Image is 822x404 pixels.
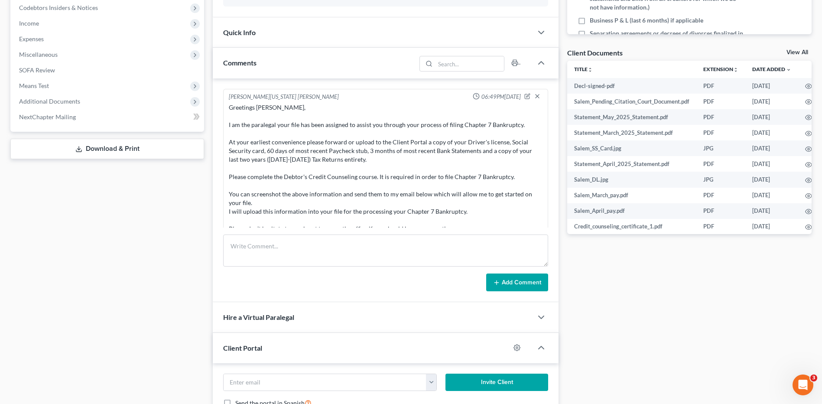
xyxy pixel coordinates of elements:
[786,49,808,55] a: View All
[19,20,39,27] span: Income
[745,78,798,94] td: [DATE]
[19,113,76,121] span: NextChapter Mailing
[745,172,798,187] td: [DATE]
[10,139,204,159] a: Download & Print
[229,103,543,303] div: Greetings [PERSON_NAME], I am the paralegal your file has been assigned to assist you through you...
[19,51,58,58] span: Miscellaneous
[696,203,745,219] td: PDF
[567,188,696,203] td: Salem_March_pay.pdf
[19,4,98,11] span: Codebtors Insiders & Notices
[696,172,745,187] td: JPG
[567,140,696,156] td: Salem_SS_Card.jpg
[486,274,548,292] button: Add Comment
[696,109,745,125] td: PDF
[567,48,623,57] div: Client Documents
[19,82,49,89] span: Means Test
[588,67,593,72] i: unfold_more
[590,16,703,25] span: Business P & L (last 6 months) if applicable
[567,156,696,172] td: Statement_April_2025_Statement.pdf
[567,203,696,219] td: Salem_April_pay.pdf
[745,156,798,172] td: [DATE]
[567,125,696,140] td: Statement_March_2025_Statement.pdf
[223,344,262,352] span: Client Portal
[19,35,44,42] span: Expenses
[752,66,791,72] a: Date Added expand_more
[224,374,426,391] input: Enter email
[696,188,745,203] td: PDF
[745,188,798,203] td: [DATE]
[223,313,294,321] span: Hire a Virtual Paralegal
[567,109,696,125] td: Statement_May_2025_Statement.pdf
[567,172,696,187] td: Salem_DL.jpg
[745,94,798,109] td: [DATE]
[19,66,55,74] span: SOFA Review
[696,94,745,109] td: PDF
[696,78,745,94] td: PDF
[229,93,339,101] div: [PERSON_NAME][US_STATE] [PERSON_NAME]
[12,109,204,125] a: NextChapter Mailing
[786,67,791,72] i: expand_more
[745,125,798,140] td: [DATE]
[793,375,813,395] iframe: Intercom live chat
[567,94,696,109] td: Salem_Pending_Citation_Court_Document.pdf
[590,29,743,46] span: Separation agreements or decrees of divorces finalized in the past 2 years
[696,219,745,235] td: PDF
[745,203,798,219] td: [DATE]
[745,140,798,156] td: [DATE]
[696,125,745,140] td: PDF
[481,93,521,101] span: 06:49PM[DATE]
[696,156,745,172] td: PDF
[733,67,738,72] i: unfold_more
[223,59,257,67] span: Comments
[810,375,817,381] span: 3
[223,28,256,36] span: Quick Info
[703,66,738,72] a: Extensionunfold_more
[745,109,798,125] td: [DATE]
[445,374,548,391] button: Invite Client
[435,56,504,71] input: Search...
[567,78,696,94] td: Decl-signed-pdf
[696,140,745,156] td: JPG
[12,62,204,78] a: SOFA Review
[19,98,80,105] span: Additional Documents
[567,219,696,235] td: Credit_counseling_certificate_1.pdf
[745,219,798,235] td: [DATE]
[574,66,593,72] a: Titleunfold_more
